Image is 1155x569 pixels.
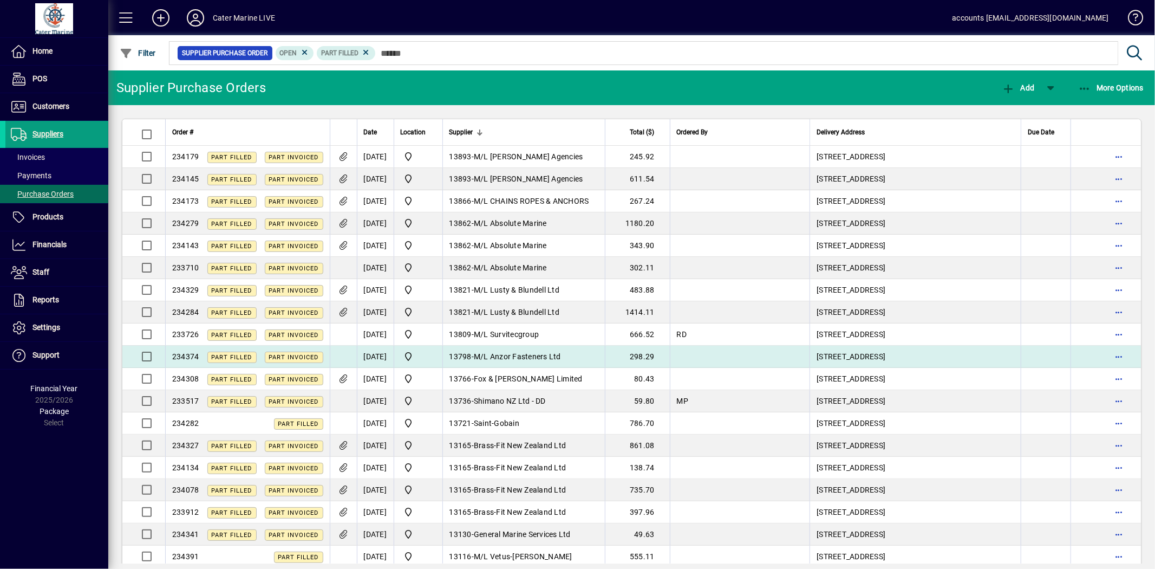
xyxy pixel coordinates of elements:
button: More options [1110,348,1127,365]
span: Part Invoiced [269,198,319,205]
td: - [442,301,605,324]
span: 233710 [172,263,199,272]
span: Financial Year [31,384,78,393]
span: Cater Marine [401,217,436,230]
button: Filter [117,43,159,63]
td: 555.11 [605,546,670,568]
span: Location [401,126,426,138]
span: M/L [PERSON_NAME] Agencies [474,152,583,161]
span: 234391 [172,552,199,561]
td: [DATE] [357,324,394,346]
span: Part Invoiced [269,243,319,250]
td: [DATE] [357,257,394,279]
td: [DATE] [357,368,394,390]
td: - [442,257,605,279]
a: Products [5,204,108,231]
span: M/L Lusty & Blundell Ltd [474,308,559,316]
span: Cater Marine [401,528,436,541]
td: [STREET_ADDRESS] [810,435,1021,457]
span: Part Filled [212,509,252,516]
span: 233517 [172,397,199,405]
td: 138.74 [605,457,670,479]
td: [STREET_ADDRESS] [810,235,1021,257]
span: Cater Marine [401,483,436,496]
td: [STREET_ADDRESS] [810,412,1021,435]
span: M/L Lusty & Blundell Ltd [474,286,559,294]
span: Part Filled [212,265,252,272]
span: Part Invoiced [269,376,319,383]
span: 13130 [449,530,472,539]
span: Part Invoiced [269,221,319,228]
td: [DATE] [357,146,394,168]
span: 13165 [449,463,472,472]
span: Part Invoiced [269,443,319,450]
span: Part Filled [321,49,358,57]
span: Brass-Fit New Zealand Ltd [474,463,566,472]
span: Cater Marine [401,172,436,185]
span: RD [677,330,687,339]
span: Cater Marine [401,261,436,274]
td: [DATE] [357,190,394,212]
a: Purchase Orders [5,185,108,203]
span: 233912 [172,508,199,516]
span: Settings [32,323,60,332]
span: Cater Marine [401,461,436,474]
span: 234078 [172,486,199,494]
span: Part Filled [212,198,252,205]
td: 483.88 [605,279,670,301]
span: Cater Marine [401,328,436,341]
span: 234145 [172,174,199,183]
span: 233726 [172,330,199,339]
td: 735.70 [605,479,670,501]
a: Knowledge Base [1120,2,1141,37]
span: Brass-Fit New Zealand Ltd [474,486,566,494]
span: Home [32,47,53,55]
span: 13165 [449,486,472,494]
span: Customers [32,102,69,111]
span: Part Invoiced [269,176,319,183]
button: More options [1110,303,1127,321]
span: M/L Survitecgroup [474,330,539,339]
td: [STREET_ADDRESS] [810,301,1021,324]
span: M/L Absolute Marine [474,241,547,250]
span: More Options [1078,83,1144,92]
span: Total ($) [630,126,655,138]
td: [STREET_ADDRESS] [810,324,1021,346]
td: [STREET_ADDRESS] [810,479,1021,501]
span: 13721 [449,419,472,428]
td: [STREET_ADDRESS] [810,190,1021,212]
a: Reports [5,287,108,314]
td: [DATE] [357,346,394,368]
span: Part Invoiced [269,309,319,316]
span: Cater Marine [401,439,436,452]
td: - [442,546,605,568]
td: 245.92 [605,146,670,168]
span: Open [280,49,297,57]
span: Cater Marine [401,283,436,296]
span: Fox & [PERSON_NAME] Limited [474,374,583,383]
span: Purchase Orders [11,190,74,198]
span: 13165 [449,441,472,450]
span: Cater Marine [401,550,436,563]
a: Financials [5,231,108,258]
a: Support [5,342,108,369]
span: Order # [172,126,193,138]
span: Part Filled [212,487,252,494]
td: - [442,523,605,546]
span: Part Filled [212,376,252,383]
span: Part Filled [212,532,252,539]
a: Staff [5,259,108,286]
td: 298.29 [605,346,670,368]
td: 1180.20 [605,212,670,235]
button: More options [1110,370,1127,387]
td: [STREET_ADDRESS] [810,212,1021,235]
button: More options [1110,326,1127,343]
div: Due Date [1028,126,1064,138]
div: Date [364,126,387,138]
span: Cater Marine [401,195,436,208]
div: Supplier [449,126,598,138]
td: [STREET_ADDRESS] [810,146,1021,168]
span: 234179 [172,152,199,161]
button: More options [1110,437,1127,454]
span: Part Invoiced [269,287,319,294]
